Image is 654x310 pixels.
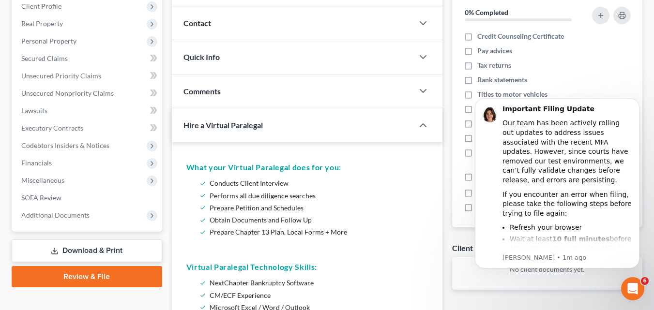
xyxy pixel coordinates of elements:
li: Performs all due diligence searches [210,190,424,202]
span: Comments [183,87,221,96]
p: How can we help? [19,85,174,102]
div: Send us a message [20,122,162,132]
li: Prepare Chapter 13 Plan, Local Forms + More [210,226,424,238]
a: Review & File [12,266,162,287]
div: We typically reply in a few hours [20,132,162,142]
span: Pay advices [477,46,512,56]
li: CM/ECF Experience [210,289,424,301]
span: 6 [641,277,649,285]
li: Prepare Petition and Schedules [210,202,424,214]
a: SOFA Review [14,189,162,207]
div: Client Documents [452,243,514,253]
span: Contact [183,18,211,28]
span: Search for help [20,164,78,175]
span: Messages [80,245,114,252]
button: Help [129,221,194,260]
a: Unsecured Nonpriority Claims [14,85,162,102]
span: SOFA Review [21,193,61,202]
span: Miscellaneous [21,176,64,184]
div: Statement of Financial Affairs - Payments Made in the Last 90 days [20,187,162,207]
span: Additional Documents [21,211,90,219]
li: Conducts Client Interview [210,177,424,189]
img: logo [19,21,84,31]
span: Financials [21,159,52,167]
span: Unsecured Priority Claims [21,72,101,80]
a: Executory Contracts [14,119,162,137]
strong: 0% Completed [465,8,508,16]
a: Lawsuits [14,102,162,119]
p: Hi there! [19,69,174,85]
div: Statement of Financial Affairs - Payments Made in the Last 90 days [14,183,180,211]
span: Lawsuits [21,106,47,115]
li: Obtain Documents and Follow Up [210,214,424,226]
a: Secured Claims [14,50,162,67]
iframe: Intercom live chat [621,277,644,300]
span: Executory Contracts [21,124,83,132]
span: Tax returns [477,60,511,70]
span: Quick Info [183,52,220,61]
span: Hire a Virtual Paralegal [183,120,263,130]
span: Client Profile [21,2,61,10]
span: Unsecured Nonpriority Claims [21,89,114,97]
button: Search for help [14,160,180,179]
img: Profile image for Emma [140,15,160,35]
li: NextChapter Bankruptcy Software [210,277,424,289]
span: Credit Counseling Certificate [477,31,564,41]
button: Messages [64,221,129,260]
a: Unsecured Priority Claims [14,67,162,85]
div: Close [167,15,184,33]
img: Profile image for Lindsey [122,15,141,35]
h5: Virtual Paralegal Technology Skills: [186,261,428,273]
iframe: Intercom notifications message [460,86,654,305]
img: Profile image for James [104,15,123,35]
div: Attorney's Disclosure of Compensation [20,215,162,225]
a: Download & Print [12,239,162,262]
span: Codebtors Insiders & Notices [21,141,109,149]
div: Send us a messageWe typically reply in a few hours [10,114,184,150]
p: No client documents yet. [460,265,635,274]
span: Help [153,245,169,252]
span: Real Property [21,19,63,28]
span: Personal Property [21,37,76,45]
span: Secured Claims [21,54,68,62]
h5: What your Virtual Paralegal does for you: [186,162,428,173]
span: Bank statements [477,75,527,85]
div: Attorney's Disclosure of Compensation [14,211,180,229]
span: Home [21,245,43,252]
